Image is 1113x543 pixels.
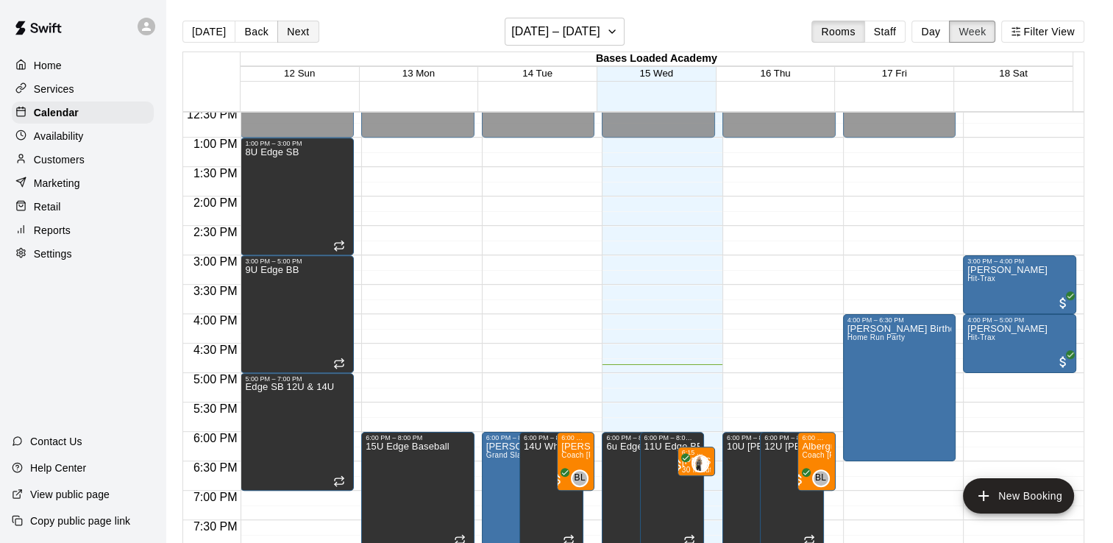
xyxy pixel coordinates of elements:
div: 6:15 PM – 6:45 PM: Richlynn Rowlette [678,447,715,476]
span: 4:00 PM [190,314,241,327]
div: Payton Allred [691,455,709,472]
p: Copy public page link [30,514,130,528]
span: All customers have paid [792,472,806,487]
div: 6:00 PM – 8:00 PM [486,434,541,441]
img: Payton Allred [693,456,708,471]
a: Reports [12,219,154,241]
a: Calendar [12,102,154,124]
span: Recurring event [333,358,345,369]
div: 4:00 PM – 5:00 PM [967,316,1072,324]
span: Grand Slam Birthday Party (Includes Hit-Trax) [486,451,647,459]
div: 3:00 PM – 4:00 PM [967,258,1072,265]
span: 7:00 PM [190,491,241,503]
div: 6:00 PM – 7:00 PM [802,434,831,441]
button: 15 Wed [639,68,673,79]
button: Next [277,21,319,43]
span: Hit-Trax [967,274,995,283]
span: All customers have paid [1056,355,1070,369]
span: 7:30 PM [190,520,241,533]
span: Brent Leffingwell [818,469,830,487]
span: 1:30 PM [190,167,241,180]
button: 13 Mon [402,68,435,79]
div: 3:00 PM – 5:00 PM [245,258,349,265]
button: add [963,478,1074,514]
button: 17 Fri [882,68,907,79]
span: BL [575,471,586,486]
a: Customers [12,149,154,171]
span: 6:30 PM [190,461,241,474]
span: Payton Allred [697,455,709,472]
span: 5:30 PM [190,402,241,415]
div: 6:00 PM – 8:00 PM [366,434,470,441]
p: Customers [34,152,85,167]
span: 2:30 PM [190,226,241,238]
p: View public page [30,487,110,502]
span: 1:00 PM [190,138,241,150]
button: 16 Thu [760,68,790,79]
p: Availability [34,129,84,143]
button: 14 Tue [522,68,552,79]
span: 12:30 PM [183,108,241,121]
h6: [DATE] – [DATE] [511,21,600,42]
div: 6:15 PM – 6:45 PM [682,449,711,456]
button: 18 Sat [999,68,1028,79]
div: Marketing [12,172,154,194]
p: Help Center [30,461,86,475]
button: Rooms [811,21,864,43]
a: Settings [12,243,154,265]
p: Retail [34,199,61,214]
p: Home [34,58,62,73]
span: Hit-Trax [967,333,995,341]
span: 2:00 PM [190,196,241,209]
button: Staff [864,21,906,43]
span: Recurring event [333,240,345,252]
p: Services [34,82,74,96]
span: Coach [PERSON_NAME] 1 Hour Baseball Lesson [561,451,736,459]
button: Back [235,21,278,43]
p: Marketing [34,176,80,191]
span: 6:00 PM [190,432,241,444]
div: Bases Loaded Academy [241,52,1073,66]
div: 6:00 PM – 7:00 PM [561,434,590,441]
div: 6:00 PM – 8:00 PM [764,434,819,441]
div: 5:00 PM – 7:00 PM: Edge SB 12U & 14U [241,373,354,491]
div: 3:00 PM – 5:00 PM: 9U Edge BB [241,255,354,373]
a: Services [12,78,154,100]
span: BL [815,471,826,486]
span: All customers have paid [671,458,686,472]
a: Availability [12,125,154,147]
div: Brent Leffingwell [812,469,830,487]
p: Contact Us [30,434,82,449]
button: 12 Sun [284,68,315,79]
div: 6:00 PM – 8:00 PM [524,434,579,441]
div: 6:00 PM – 7:00 PM: Logan Leija [557,432,594,491]
div: 3:00 PM – 4:00 PM: Steven Gustin [963,255,1076,314]
button: Filter View [1001,21,1084,43]
div: 6:00 PM – 7:00 PM: Albergucci [797,432,835,491]
button: [DATE] [182,21,235,43]
a: Retail [12,196,154,218]
a: Home [12,54,154,77]
button: Day [911,21,950,43]
button: Week [949,21,995,43]
span: Brent Leffingwell [577,469,588,487]
p: Settings [34,246,72,261]
button: [DATE] – [DATE] [505,18,625,46]
span: Home Run Party [847,333,906,341]
span: Coach [PERSON_NAME] 1 Hour Baseball Lesson [802,451,976,459]
div: 4:00 PM – 6:30 PM: Yarbrough Birthday [843,314,956,461]
span: 3:30 PM [190,285,241,297]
